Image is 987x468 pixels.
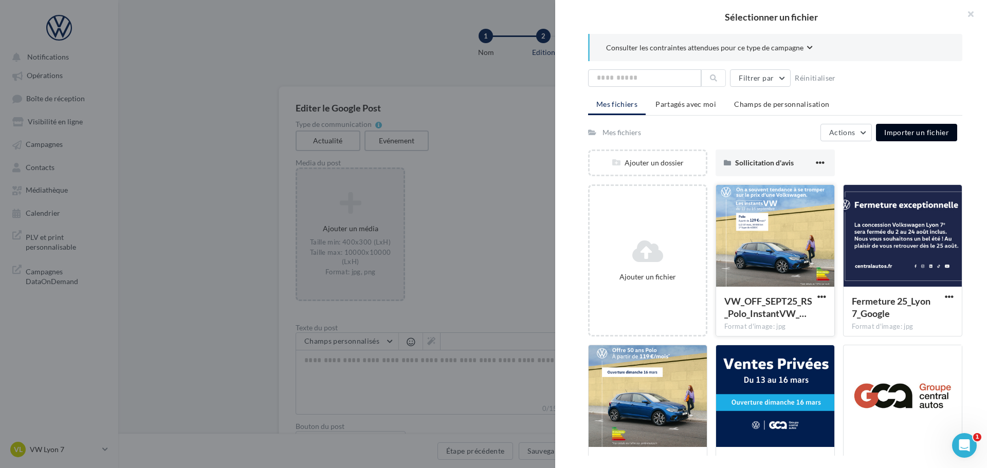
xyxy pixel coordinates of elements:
span: Actions [829,128,855,137]
h2: Sélectionner un fichier [572,12,971,22]
div: Format d'image: jpg [724,322,826,331]
span: Champs de personnalisation [734,100,829,108]
iframe: Intercom live chat [952,433,977,458]
button: Filtrer par [730,69,791,87]
span: 1 [724,456,729,467]
button: Actions [820,124,872,141]
button: Importer un fichier [876,124,957,141]
div: Ajouter un dossier [590,158,706,168]
span: VW_OFF_SEPT25_RS_Polo_InstantVW_CARRE [724,295,812,319]
span: Importer un fichier [884,128,949,137]
div: Ajouter un fichier [594,272,702,282]
span: Partagés avec moi [655,100,716,108]
span: Mes fichiers [596,100,637,108]
div: Format d'image: jpg [852,322,954,331]
button: Réinitialiser [791,72,840,84]
span: 1 [973,433,981,441]
span: Fermeture 25_Lyon 7_Google [852,295,930,319]
button: Consulter les contraintes attendues pour ce type de campagne [606,42,813,55]
span: Consulter les contraintes attendues pour ce type de campagne [606,43,803,53]
span: Sollicitation d'avis [735,158,794,167]
div: Mes fichiers [602,127,641,138]
span: VW-VP_post [597,456,650,467]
